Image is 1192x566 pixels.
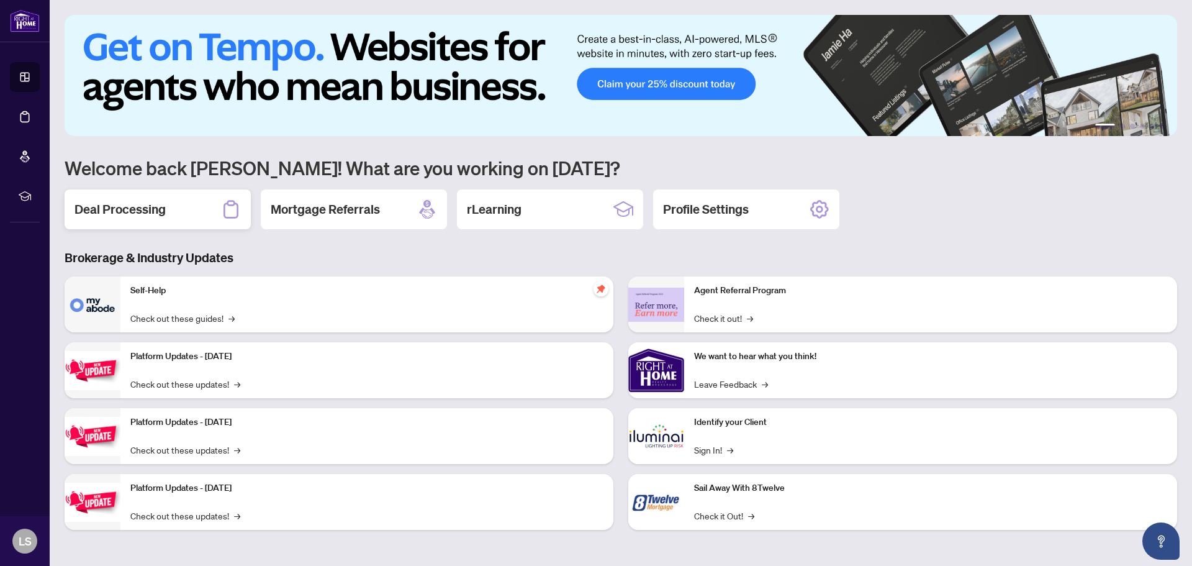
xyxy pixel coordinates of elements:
[694,284,1167,298] p: Agent Referral Program
[130,443,240,457] a: Check out these updates!→
[130,284,603,298] p: Self-Help
[628,288,684,322] img: Agent Referral Program
[65,276,120,332] img: Self-Help
[130,377,240,391] a: Check out these updates!→
[19,532,32,550] span: LS
[694,509,754,523] a: Check it Out!→
[694,350,1167,363] p: We want to hear what you think!
[130,416,603,429] p: Platform Updates - [DATE]
[694,443,733,457] a: Sign In!→
[65,249,1177,267] h3: Brokerage & Industry Updates
[1120,124,1125,129] button: 2
[130,509,240,523] a: Check out these updates!→
[694,416,1167,429] p: Identify your Client
[130,311,235,325] a: Check out these guides!→
[234,377,240,391] span: →
[74,201,166,218] h2: Deal Processing
[130,350,603,363] p: Platform Updates - [DATE]
[65,483,120,522] img: Platform Updates - June 23, 2025
[694,377,768,391] a: Leave Feedback→
[228,311,235,325] span: →
[1142,523,1180,560] button: Open asap
[65,156,1177,180] h1: Welcome back [PERSON_NAME]! What are you working on [DATE]?
[1130,124,1135,129] button: 3
[748,509,754,523] span: →
[747,311,753,325] span: →
[1140,124,1145,129] button: 4
[1160,124,1165,129] button: 6
[694,311,753,325] a: Check it out!→
[628,342,684,398] img: We want to hear what you think!
[762,377,768,391] span: →
[65,417,120,456] img: Platform Updates - July 8, 2025
[628,474,684,530] img: Sail Away With 8Twelve
[694,482,1167,495] p: Sail Away With 8Twelve
[234,509,240,523] span: →
[467,201,521,218] h2: rLearning
[65,351,120,390] img: Platform Updates - July 21, 2025
[1150,124,1155,129] button: 5
[271,201,380,218] h2: Mortgage Referrals
[727,443,733,457] span: →
[628,408,684,464] img: Identify your Client
[1095,124,1115,129] button: 1
[234,443,240,457] span: →
[65,15,1177,136] img: Slide 0
[663,201,749,218] h2: Profile Settings
[130,482,603,495] p: Platform Updates - [DATE]
[10,9,40,32] img: logo
[594,281,608,296] span: pushpin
